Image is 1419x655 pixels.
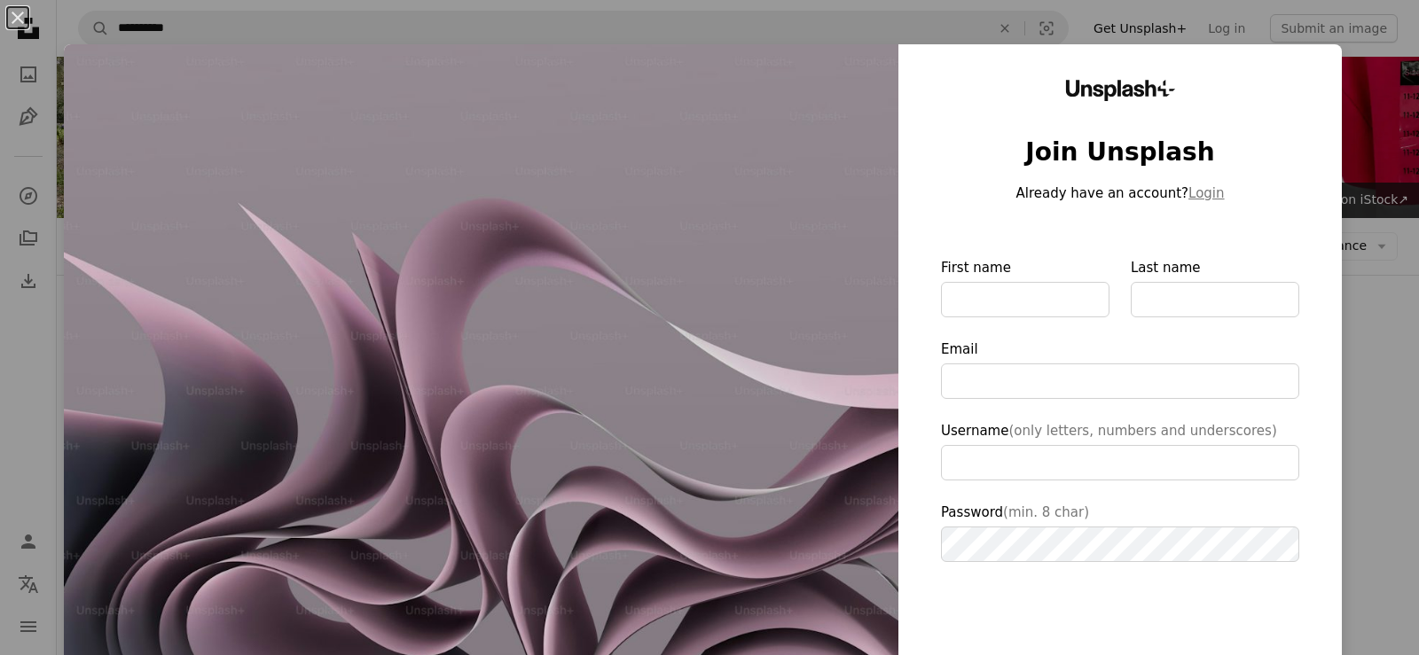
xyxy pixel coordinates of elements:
[941,526,1299,562] input: Password(min. 8 char)
[941,339,1299,399] label: Email
[941,363,1299,399] input: Email
[1131,282,1299,317] input: Last name
[1131,257,1299,317] label: Last name
[941,420,1299,480] label: Username
[941,183,1299,204] p: Already have an account?
[941,257,1109,317] label: First name
[1188,183,1224,204] button: Login
[941,445,1299,480] input: Username(only letters, numbers and underscores)
[941,282,1109,317] input: First name
[1003,504,1089,520] span: (min. 8 char)
[941,502,1299,562] label: Password
[1008,423,1276,439] span: (only letters, numbers and underscores)
[941,136,1299,168] h1: Join Unsplash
